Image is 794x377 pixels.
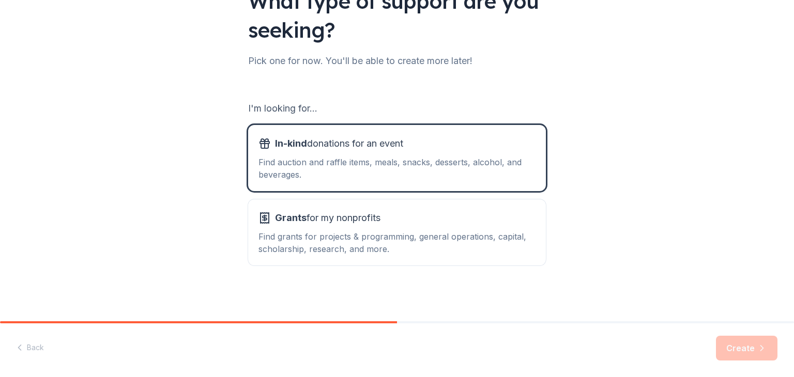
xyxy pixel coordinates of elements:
[258,156,536,181] div: Find auction and raffle items, meals, snacks, desserts, alcohol, and beverages.
[248,53,546,69] div: Pick one for now. You'll be able to create more later!
[258,230,536,255] div: Find grants for projects & programming, general operations, capital, scholarship, research, and m...
[275,212,307,223] span: Grants
[248,199,546,265] button: Grantsfor my nonprofitsFind grants for projects & programming, general operations, capital, schol...
[275,210,380,226] span: for my nonprofits
[275,135,403,152] span: donations for an event
[248,100,546,117] div: I'm looking for...
[275,138,307,149] span: In-kind
[248,125,546,191] button: In-kinddonations for an eventFind auction and raffle items, meals, snacks, desserts, alcohol, and...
